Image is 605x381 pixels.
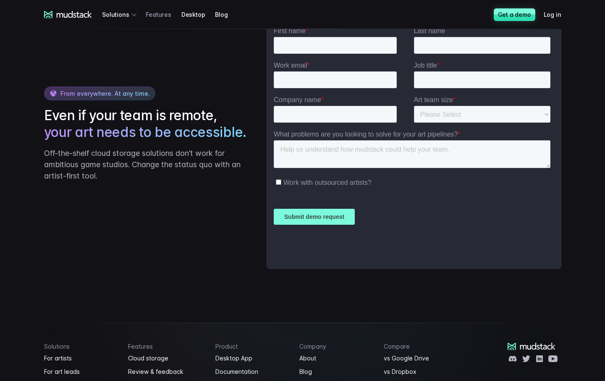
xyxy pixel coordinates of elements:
[494,8,535,21] a: Get a demo
[146,7,181,22] a: Features
[44,147,250,181] p: Off-the-shelf cloud storage solutions don’t work for ambitious game studios. Change the status qu...
[60,90,150,97] span: From everywhere. At any time.
[299,343,374,350] h4: Company
[128,367,205,377] a: Review & feedback
[44,11,92,18] a: mudstack logo
[299,353,374,363] a: About
[128,343,205,350] h4: Features
[299,367,374,377] a: Blog
[384,367,458,377] a: vs Dropbox
[508,343,556,350] a: mudstack logo
[215,353,290,363] a: Desktop App
[102,7,139,22] div: Solutions
[384,343,458,350] h4: Compare
[215,7,238,22] a: Blog
[44,367,118,377] a: For art leads
[44,353,118,363] a: For artists
[128,353,205,363] a: Cloud storage
[44,343,118,350] h4: Solutions
[544,7,571,22] a: Log in
[181,7,215,22] a: Desktop
[215,367,290,377] a: Documentation
[215,343,290,350] h4: Product
[274,27,554,262] iframe: Form 0
[44,107,250,141] h2: Even if your team is remote,
[384,353,458,363] a: vs Google Drive
[44,124,246,141] span: your art needs to be accessible.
